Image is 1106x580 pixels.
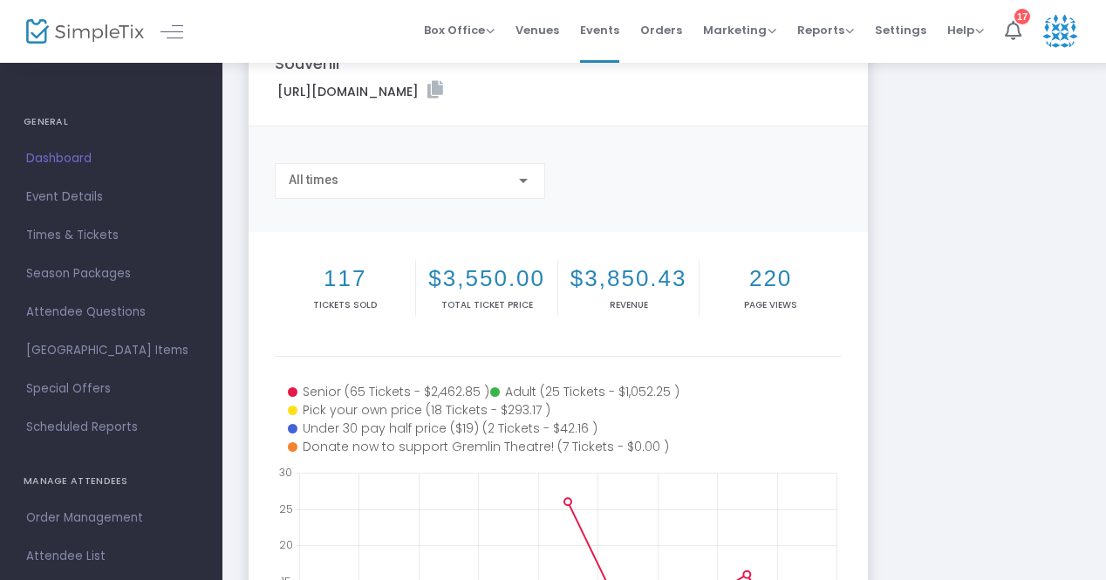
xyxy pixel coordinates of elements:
[278,265,412,292] h2: 117
[26,224,196,247] span: Times & Tickets
[703,298,837,311] p: Page Views
[947,22,984,38] span: Help
[562,265,695,292] h2: $3,850.43
[640,8,682,52] span: Orders
[580,8,619,52] span: Events
[26,147,196,170] span: Dashboard
[26,301,196,324] span: Attendee Questions
[279,501,293,515] text: 25
[277,81,443,101] label: [URL][DOMAIN_NAME]
[26,507,196,529] span: Order Management
[26,545,196,568] span: Attendee List
[26,186,196,208] span: Event Details
[275,51,342,75] m-panel-title: Souvenir
[289,173,338,187] span: All times
[26,263,196,285] span: Season Packages
[420,265,553,292] h2: $3,550.00
[562,298,695,311] p: Revenue
[703,265,837,292] h2: 220
[703,22,776,38] span: Marketing
[1014,9,1030,24] div: 17
[424,22,495,38] span: Box Office
[797,22,854,38] span: Reports
[875,8,926,52] span: Settings
[515,8,559,52] span: Venues
[26,339,196,362] span: [GEOGRAPHIC_DATA] Items
[420,298,553,311] p: Total Ticket Price
[26,416,196,439] span: Scheduled Reports
[24,464,199,499] h4: MANAGE ATTENDEES
[26,378,196,400] span: Special Offers
[279,465,292,480] text: 30
[279,537,293,552] text: 20
[278,298,412,311] p: Tickets sold
[24,105,199,140] h4: GENERAL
